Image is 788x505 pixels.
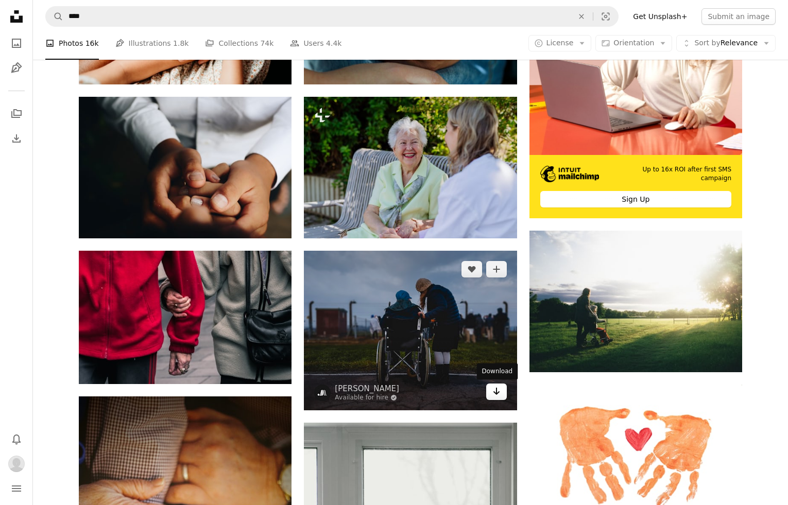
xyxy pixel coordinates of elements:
[304,325,517,335] a: woman standing near person in wheelchair near green grass field
[6,454,27,474] button: Profile
[694,38,758,48] span: Relevance
[6,128,27,149] a: Download History
[115,27,189,60] a: Illustrations 1.8k
[79,163,292,172] a: person holding hands
[613,39,654,47] span: Orientation
[8,456,25,472] img: Avatar of user Carrie-Ann Tkaczyk
[304,251,517,410] img: woman standing near person in wheelchair near green grass field
[486,384,507,400] a: Download
[46,7,63,26] button: Search Unsplash
[694,39,720,47] span: Sort by
[173,38,189,49] span: 1.8k
[627,8,693,25] a: Get Unsplash+
[477,363,518,380] div: Download
[570,7,593,26] button: Clear
[6,58,27,78] a: Illustrations
[6,6,27,29] a: Home — Unsplash
[205,27,273,60] a: Collections 74k
[79,251,292,384] img: person wearing red jacket
[6,478,27,499] button: Menu
[79,312,292,322] a: person wearing red jacket
[540,191,731,207] div: Sign Up
[45,6,619,27] form: Find visuals sitewide
[528,35,592,51] button: License
[529,451,742,460] a: 3 brown hand with white background
[290,27,341,60] a: Users 4.4k
[6,103,27,124] a: Collections
[6,429,27,449] button: Notifications
[326,38,341,49] span: 4.4k
[486,261,507,277] button: Add to Collection
[540,166,599,182] img: file-1690386555781-336d1949dad1image
[529,297,742,306] a: woman standing next to woman riding wheelchair
[79,97,292,238] img: person holding hands
[461,261,482,277] button: Like
[593,7,618,26] button: Visual search
[260,38,273,49] span: 74k
[614,165,731,183] span: Up to 16x ROI after first SMS campaign
[304,97,517,238] img: A caregiver with senior woman sitting on bench in park in summer, looking at camera.
[701,8,776,25] button: Submit an image
[335,384,399,394] a: [PERSON_NAME]
[676,35,776,51] button: Sort byRelevance
[314,385,331,401] img: Go to Josh Appel's profile
[304,163,517,172] a: A caregiver with senior woman sitting on bench in park in summer, looking at camera.
[546,39,574,47] span: License
[529,231,742,372] img: woman standing next to woman riding wheelchair
[335,394,399,402] a: Available for hire
[595,35,672,51] button: Orientation
[6,33,27,54] a: Photos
